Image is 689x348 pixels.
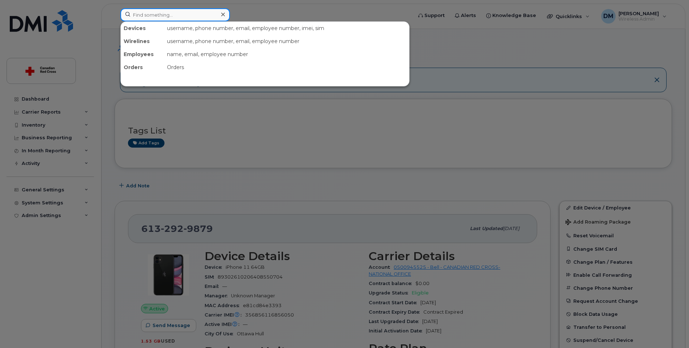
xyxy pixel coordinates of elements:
div: username, phone number, email, employee number, imei, sim [164,22,409,35]
div: Devices [121,22,164,35]
div: Wirelines [121,35,164,48]
div: name, email, employee number [164,48,409,61]
div: Orders [164,61,409,74]
div: Employees [121,48,164,61]
div: username, phone number, email, employee number [164,35,409,48]
div: Orders [121,61,164,74]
